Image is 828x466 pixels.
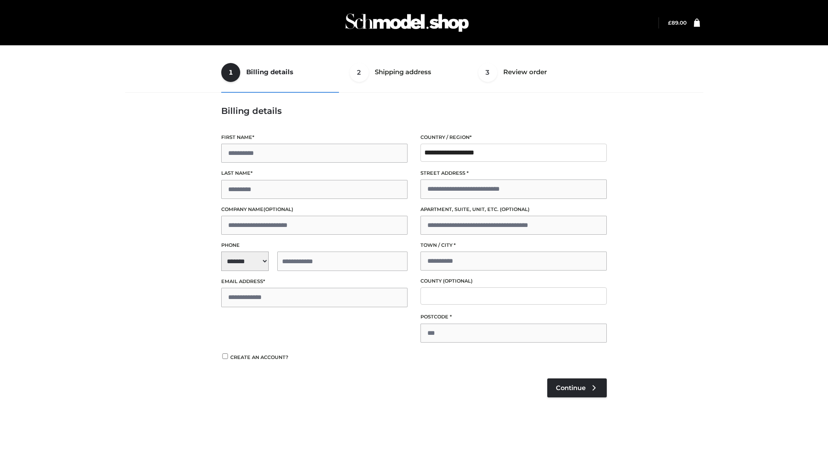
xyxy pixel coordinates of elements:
[420,241,607,249] label: Town / City
[668,19,687,26] bdi: 89.00
[221,133,408,142] label: First name
[420,169,607,177] label: Street address
[221,205,408,214] label: Company name
[221,353,229,359] input: Create an account?
[420,133,607,142] label: Country / Region
[547,378,607,397] a: Continue
[342,6,472,40] img: Schmodel Admin 964
[221,277,408,286] label: Email address
[420,313,607,321] label: Postcode
[420,205,607,214] label: Apartment, suite, unit, etc.
[230,354,289,360] span: Create an account?
[221,106,607,116] h3: Billing details
[500,206,530,212] span: (optional)
[443,278,473,284] span: (optional)
[668,19,687,26] a: £89.00
[221,241,408,249] label: Phone
[556,384,586,392] span: Continue
[221,169,408,177] label: Last name
[668,19,671,26] span: £
[420,277,607,285] label: County
[263,206,293,212] span: (optional)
